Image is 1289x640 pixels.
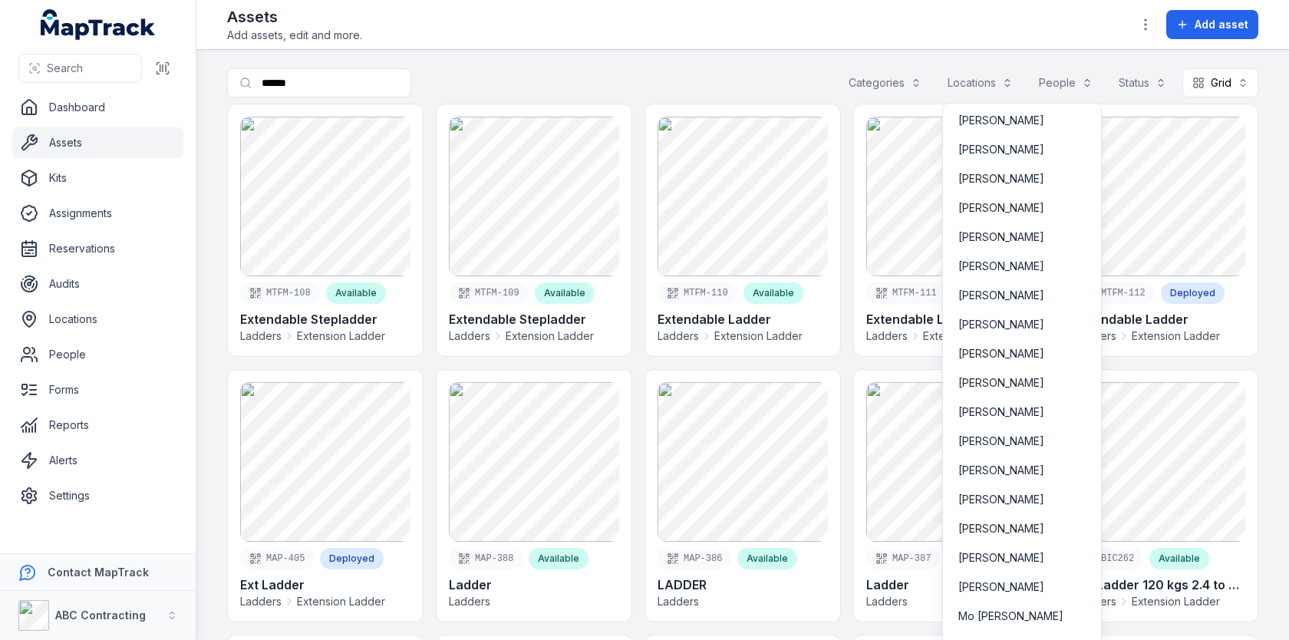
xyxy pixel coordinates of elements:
span: [PERSON_NAME] [958,288,1044,303]
span: [PERSON_NAME] [958,142,1044,157]
span: [PERSON_NAME] [958,200,1044,216]
button: People [1029,68,1103,97]
span: [PERSON_NAME] [958,259,1044,274]
span: [PERSON_NAME] [958,375,1044,391]
span: [PERSON_NAME] [958,463,1044,478]
span: [PERSON_NAME] [958,579,1044,595]
span: [PERSON_NAME] [958,113,1044,128]
span: [PERSON_NAME] [958,550,1044,566]
span: Mo [PERSON_NAME] [958,609,1063,624]
span: [PERSON_NAME] [958,404,1044,420]
span: [PERSON_NAME] [958,434,1044,449]
span: [PERSON_NAME] [958,171,1044,186]
span: [PERSON_NAME] [958,492,1044,507]
span: [PERSON_NAME] [958,317,1044,332]
span: [PERSON_NAME] [958,229,1044,245]
span: [PERSON_NAME] [958,521,1044,536]
span: [PERSON_NAME] [958,346,1044,361]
